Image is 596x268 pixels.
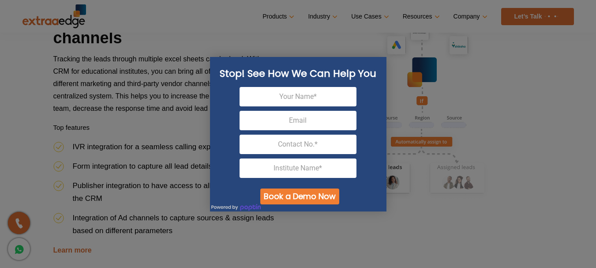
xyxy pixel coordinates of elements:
[211,62,385,81] div: Stop! See How We Can Help You
[240,135,356,154] input: Please enter 7 to 15 digits and avoid using letters or symbols
[220,67,376,80] strong: Stop! See How We Can Help You
[210,203,262,211] img: Powered by poptin
[240,159,356,178] input: Institute Name*
[240,87,356,106] input: Your Name*
[260,189,339,204] div: Submit
[240,111,356,130] input: Email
